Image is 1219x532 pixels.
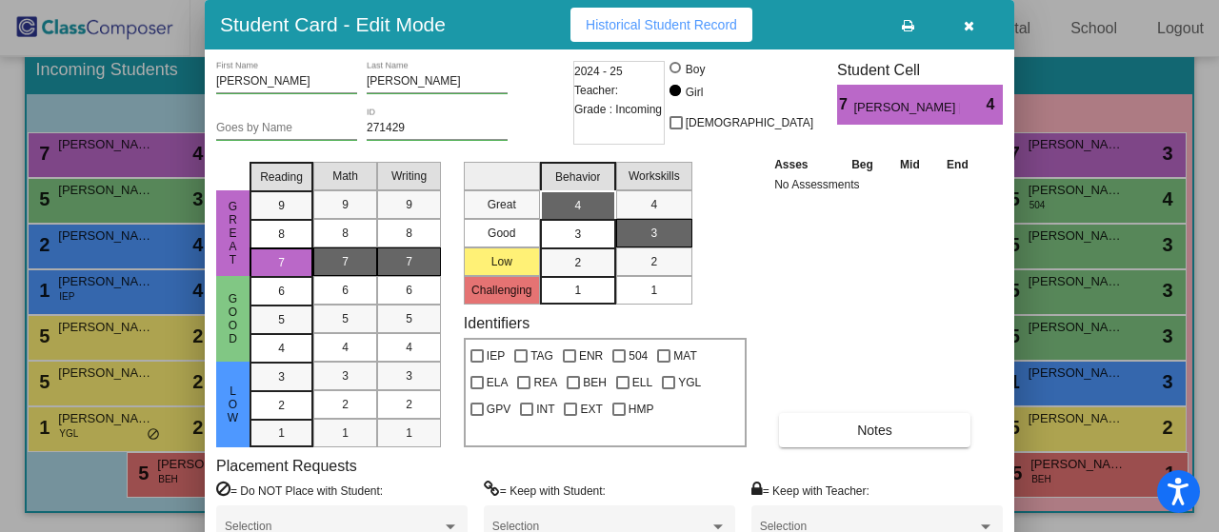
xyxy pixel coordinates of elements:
span: INT [536,398,554,421]
span: 2 [342,396,349,413]
th: Asses [769,154,838,175]
span: 3 [574,226,581,243]
span: 7 [406,253,412,270]
span: 9 [342,196,349,213]
h3: Student Card - Edit Mode [220,12,446,36]
label: = Keep with Student: [484,481,606,500]
span: BEH [583,371,607,394]
input: Enter ID [367,122,508,135]
span: 7 [278,254,285,271]
span: ELL [632,371,652,394]
label: = Keep with Teacher: [751,481,869,500]
span: 2024 - 25 [574,62,623,81]
span: ENR [579,345,603,367]
span: 3 [342,367,349,384]
label: = Do NOT Place with Student: [216,481,383,500]
span: 2 [574,254,581,271]
span: 4 [987,93,1003,116]
label: Placement Requests [216,457,357,475]
span: [DEMOGRAPHIC_DATA] [686,111,813,134]
th: End [933,154,983,175]
h3: Student Cell [837,61,1003,79]
span: Low [225,384,242,424]
span: [PERSON_NAME] [PERSON_NAME] [853,98,959,117]
span: 2 [278,397,285,414]
span: 3 [650,225,657,242]
div: Girl [685,84,704,101]
span: HMP [629,398,654,421]
span: 2 [406,396,412,413]
span: 7 [837,93,853,116]
span: Teacher: [574,81,618,100]
span: 4 [406,339,412,356]
span: 6 [406,282,412,299]
span: 2 [650,253,657,270]
span: 9 [406,196,412,213]
label: Identifiers [464,314,530,332]
span: MAT [673,345,696,367]
span: 1 [342,424,349,442]
span: GPV [487,398,510,421]
span: Workskills [629,167,680,185]
span: Writing [391,167,427,185]
span: Reading [260,168,303,186]
span: TAG [530,345,553,367]
span: 1 [406,424,412,442]
span: 504 [629,345,648,367]
span: 6 [342,282,349,299]
button: Historical Student Record [570,8,752,42]
span: 4 [574,197,581,214]
span: ELA [487,371,509,394]
span: 5 [406,310,412,327]
span: 1 [278,424,285,442]
span: 5 [278,311,285,328]
span: 1 [650,282,657,299]
th: Mid [887,154,932,175]
span: Historical Student Record [586,17,737,32]
span: 4 [278,340,285,357]
span: 7 [342,253,349,270]
td: No Assessments [769,175,982,194]
span: 3 [278,368,285,385]
th: Beg [838,154,888,175]
span: 1 [574,282,581,299]
span: EXT [580,398,602,421]
span: 8 [342,225,349,242]
span: Math [332,167,358,185]
span: REA [533,371,557,394]
span: 5 [342,310,349,327]
span: 8 [406,225,412,242]
span: IEP [487,345,505,367]
span: 6 [278,283,285,300]
span: Great [225,200,242,266]
button: Notes [779,413,970,447]
span: Behavior [555,168,600,186]
span: Notes [857,423,892,438]
span: 3 [406,367,412,384]
input: goes by name [216,122,357,135]
span: YGL [678,371,701,394]
span: 4 [650,196,657,213]
span: Grade : Incoming [574,100,662,119]
span: 8 [278,226,285,243]
div: Boy [685,61,706,78]
span: Good [225,292,242,345]
span: 9 [278,197,285,214]
span: 4 [342,339,349,356]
